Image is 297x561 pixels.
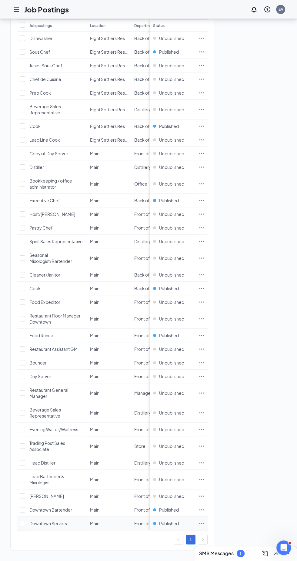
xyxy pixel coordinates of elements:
[29,493,64,499] span: [PERSON_NAME]
[134,390,161,396] span: Management
[87,503,131,517] td: Main
[90,123,160,129] span: Eight Settlers Restaurant & Distillery
[131,403,175,423] td: Distillery
[87,329,131,342] td: Main
[150,19,195,32] th: Status
[131,45,175,59] td: Back of House
[131,470,175,489] td: Front of House
[131,342,175,356] td: Front of House
[199,460,205,466] svg: Ellipses
[131,72,175,86] td: Back of House
[159,164,184,170] span: Unpublished
[199,35,205,41] svg: Ellipses
[29,299,60,305] span: Food Expeditor
[90,410,99,415] span: Main
[90,198,99,203] span: Main
[199,181,205,187] svg: Ellipses
[159,443,184,449] span: Unpublished
[131,295,175,309] td: Front of House
[134,164,151,170] span: Distillery
[29,333,55,338] span: Food Runner
[159,272,184,278] span: Unpublished
[159,49,179,55] span: Published
[199,443,205,449] svg: Ellipses
[90,443,99,449] span: Main
[90,239,99,244] span: Main
[159,507,179,513] span: Published
[199,299,205,305] svg: Ellipses
[199,106,205,113] svg: Ellipses
[29,460,55,465] span: Head Distiller
[87,100,131,119] td: Eight Settlers Restaurant & Distillery
[29,313,81,324] span: Restaurant Floor Manager Downtown
[87,423,131,436] td: Main
[90,427,99,432] span: Main
[90,460,99,465] span: Main
[134,151,164,156] span: Front of House
[29,104,61,115] span: Beverage Sales Representative
[29,35,52,41] span: Dishwasher
[174,535,183,544] button: left
[131,147,175,160] td: Front of House
[159,360,184,366] span: Unpublished
[159,238,184,244] span: Unpublished
[87,342,131,356] td: Main
[87,383,131,403] td: Main
[159,123,179,129] span: Published
[134,272,163,277] span: Back of House
[199,225,205,231] svg: Ellipses
[87,517,131,530] td: Main
[87,436,131,456] td: Main
[199,410,205,416] svg: Ellipses
[90,360,99,365] span: Main
[87,282,131,295] td: Main
[159,150,184,156] span: Unpublished
[159,137,184,143] span: Unpublished
[90,521,99,526] span: Main
[87,489,131,503] td: Main
[174,535,183,544] li: Previous Page
[199,426,205,432] svg: Ellipses
[87,174,131,194] td: Main
[87,194,131,207] td: Main
[134,299,164,305] span: Front of House
[90,23,105,28] div: Location
[131,423,175,436] td: Front of House
[199,197,205,203] svg: Ellipses
[29,252,72,264] span: Seasonal Mixologist/Bartender
[134,90,163,96] span: Back of House
[134,23,155,28] div: Department
[199,211,205,217] svg: Ellipses
[159,181,184,187] span: Unpublished
[13,6,20,13] svg: Hamburger
[131,329,175,342] td: Front of House
[29,286,41,291] span: Cook
[90,225,99,230] span: Main
[87,456,131,470] td: Main
[131,503,175,517] td: Front of House
[29,123,41,129] span: Cook
[87,86,131,100] td: Eight Settlers Restaurant & Distillery
[134,360,164,365] span: Front of House
[159,460,184,466] span: Unpublished
[134,76,163,82] span: Back of House
[186,535,195,544] li: 1
[29,474,64,485] span: Lead Bartender & Mixologist
[90,477,99,482] span: Main
[87,59,131,72] td: Eight Settlers Restaurant & Distillery
[134,477,164,482] span: Front of House
[131,194,175,207] td: Back of House
[29,239,83,244] span: Spirit Sales Representative
[199,507,205,513] svg: Ellipses
[90,286,99,291] span: Main
[276,540,291,555] iframe: Intercom live chat
[29,63,62,68] span: Junior Sous Chef
[134,211,164,217] span: Front of House
[199,123,205,129] svg: Ellipses
[134,493,164,499] span: Front of House
[29,427,78,432] span: Evening Waiter/Waitress
[159,410,184,416] span: Unpublished
[159,62,184,69] span: Unpublished
[87,221,131,235] td: Main
[87,268,131,282] td: Main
